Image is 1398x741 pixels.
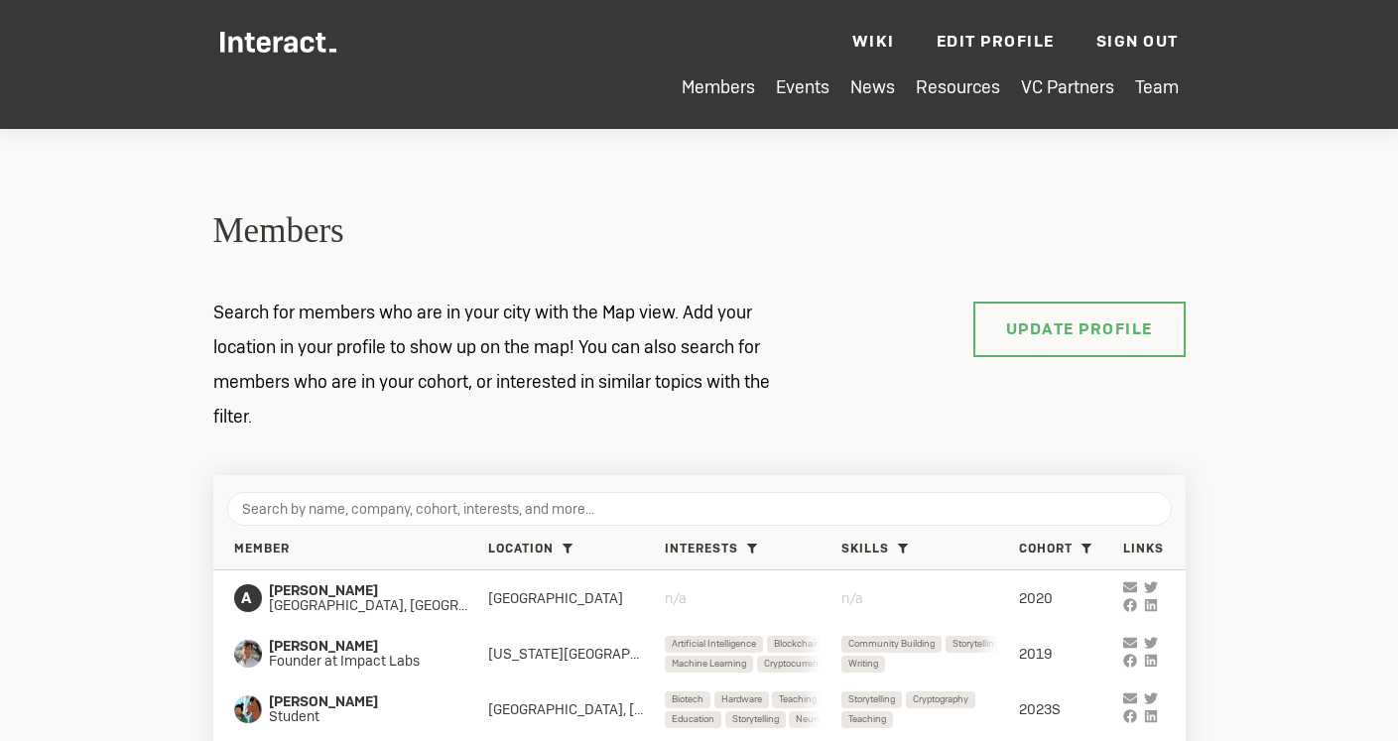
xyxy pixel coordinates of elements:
span: Cohort [1019,542,1073,557]
a: Team [1135,75,1179,98]
a: Events [776,75,829,98]
span: Student [269,709,454,725]
a: News [850,75,895,98]
span: Skills [841,542,889,557]
span: Founder at Impact Labs [269,654,454,670]
span: Writing [848,656,878,673]
input: Search by name, company, cohort, interests, and more... [227,492,1172,526]
h2: Members [213,208,1186,255]
p: Search for members who are in your city with the Map view. Add your location in your profile to s... [192,295,818,433]
div: [GEOGRAPHIC_DATA] [488,589,665,607]
span: Community Building [848,636,935,653]
span: Teaching [848,711,886,728]
a: VC Partners [1021,75,1114,98]
span: Cryptocurrency [764,656,828,673]
span: Storytelling [848,691,895,708]
span: Teaching [779,691,817,708]
a: Resources [916,75,1000,98]
span: Links [1123,542,1164,557]
a: Edit Profile [937,31,1055,52]
a: Sign Out [1096,31,1179,52]
span: Member [234,542,290,557]
span: [PERSON_NAME] [269,694,454,710]
span: Hardware [721,691,762,708]
div: [GEOGRAPHIC_DATA], [GEOGRAPHIC_DATA] [488,700,665,718]
span: Biotech [672,691,703,708]
span: [PERSON_NAME] [269,583,489,599]
span: Education [672,711,714,728]
span: [GEOGRAPHIC_DATA], [GEOGRAPHIC_DATA] [269,598,489,614]
span: Interests [665,542,738,557]
span: Artificial Intelligence [672,636,756,653]
span: [PERSON_NAME] [269,639,454,655]
span: A [234,584,262,612]
a: Members [682,75,755,98]
div: [US_STATE][GEOGRAPHIC_DATA] [488,645,665,663]
span: Storytelling [732,711,779,728]
span: Cryptography [913,691,968,708]
a: Wiki [852,31,895,52]
img: Interact Logo [220,32,337,53]
span: Neuroscience [796,711,854,728]
span: Storytelling [953,636,999,653]
a: Update Profile [973,302,1186,357]
div: 2019 [1019,645,1123,663]
span: Machine Learning [672,656,746,673]
span: Location [488,542,554,557]
div: 2020 [1019,589,1123,607]
div: 2023S [1019,700,1123,718]
span: Blockchain [774,636,821,653]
